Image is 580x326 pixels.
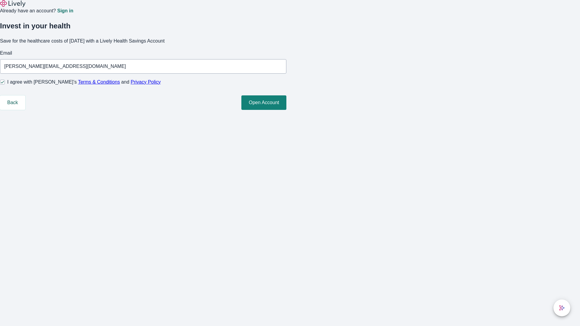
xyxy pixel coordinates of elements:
svg: Lively AI Assistant [559,305,565,311]
a: Privacy Policy [131,79,161,85]
button: Open Account [241,95,286,110]
span: I agree with [PERSON_NAME]’s and [7,78,161,86]
a: Terms & Conditions [78,79,120,85]
button: chat [553,299,570,316]
a: Sign in [57,8,73,13]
